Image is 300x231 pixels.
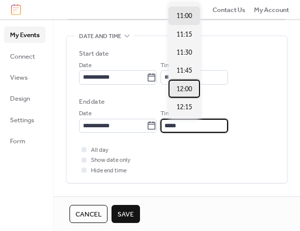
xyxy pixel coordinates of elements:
span: Hide end time [91,166,126,176]
span: Time [160,61,173,71]
span: Cancel [75,209,101,219]
span: 11:00 [176,11,192,21]
span: All day [91,145,108,155]
a: Form [4,133,45,149]
a: Contact Us [212,5,245,15]
span: Design [10,94,30,104]
a: My Account [254,5,289,15]
span: Form [10,136,25,146]
img: logo [11,4,21,15]
a: Design [4,90,45,106]
span: Time [160,109,173,119]
span: 11:30 [176,48,192,58]
span: Settings [10,115,34,125]
a: My Events [4,27,45,43]
div: End date [79,97,104,107]
span: Show date only [91,155,130,165]
span: 12:15 [176,102,192,112]
span: 11:45 [176,66,192,76]
span: 11:15 [176,30,192,40]
div: Start date [79,49,108,59]
span: Date [79,109,91,119]
span: Date [79,61,91,71]
button: Cancel [69,205,107,223]
span: Recurring event [79,195,130,205]
a: Connect [4,48,45,64]
span: Connect [10,52,35,62]
span: Save [117,209,134,219]
a: Settings [4,112,45,128]
span: 12:00 [176,84,192,94]
a: Views [4,69,45,85]
span: My Events [10,30,39,40]
span: Views [10,73,27,83]
button: Save [111,205,140,223]
span: Date and time [79,31,121,41]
